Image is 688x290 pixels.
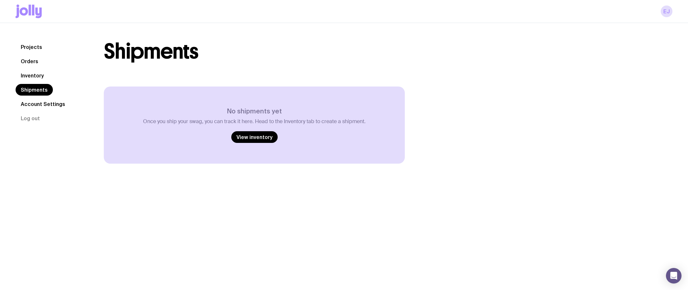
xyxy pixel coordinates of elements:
h1: Shipments [104,41,198,62]
a: Shipments [16,84,53,96]
h3: No shipments yet [143,107,366,115]
a: Projects [16,41,47,53]
a: Account Settings [16,98,70,110]
button: Log out [16,112,45,124]
a: EJ [661,6,672,17]
a: View inventory [231,131,278,143]
div: Open Intercom Messenger [666,268,682,284]
a: Inventory [16,70,49,81]
a: Orders [16,55,43,67]
p: Once you ship your swag, you can track it here. Head to the Inventory tab to create a shipment. [143,118,366,125]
